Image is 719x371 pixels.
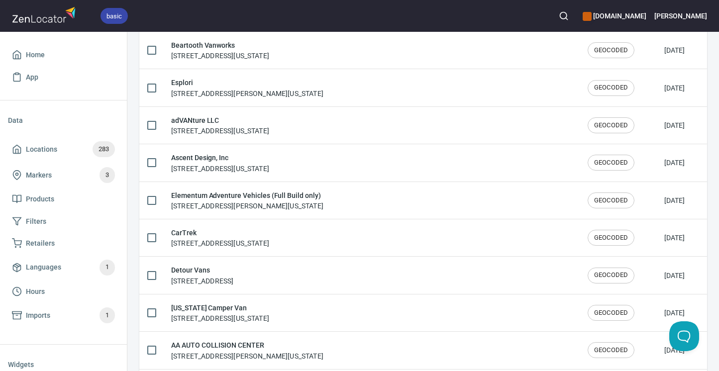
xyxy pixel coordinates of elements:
[171,227,269,238] h6: CarTrek
[26,193,54,205] span: Products
[8,108,119,132] li: Data
[669,321,699,351] iframe: Help Scout Beacon - Open
[8,162,119,188] a: Markers3
[8,44,119,66] a: Home
[588,271,634,280] span: GEOCODED
[664,271,685,280] div: [DATE]
[583,12,592,21] button: color-CE600E
[8,232,119,255] a: Retailers
[171,302,269,313] h6: [US_STATE] Camper Van
[8,188,119,210] a: Products
[664,120,685,130] div: [DATE]
[583,10,646,21] h6: [DOMAIN_NAME]
[8,280,119,303] a: Hours
[93,144,115,155] span: 283
[171,190,323,211] div: [STREET_ADDRESS][PERSON_NAME][US_STATE]
[26,71,38,84] span: App
[588,196,634,205] span: GEOCODED
[664,233,685,243] div: [DATE]
[588,158,634,168] span: GEOCODED
[588,233,634,243] span: GEOCODED
[8,302,119,328] a: Imports1
[26,309,50,322] span: Imports
[553,5,575,27] button: Search
[8,66,119,89] a: App
[100,262,115,273] span: 1
[588,308,634,318] span: GEOCODED
[588,346,634,355] span: GEOCODED
[171,77,323,98] div: [STREET_ADDRESS][PERSON_NAME][US_STATE]
[654,5,707,27] button: [PERSON_NAME]
[583,5,646,27] div: Manage your apps
[664,308,685,318] div: [DATE]
[100,170,115,181] span: 3
[26,285,45,298] span: Hours
[171,115,269,136] div: [STREET_ADDRESS][US_STATE]
[171,265,233,276] h6: Detour Vans
[12,4,79,25] img: zenlocator
[171,302,269,323] div: [STREET_ADDRESS][US_STATE]
[171,152,269,173] div: [STREET_ADDRESS][US_STATE]
[8,136,119,162] a: Locations283
[654,10,707,21] h6: [PERSON_NAME]
[171,77,323,88] h6: Esplori
[171,340,323,361] div: [STREET_ADDRESS][PERSON_NAME][US_STATE]
[101,11,128,21] span: basic
[664,195,685,205] div: [DATE]
[171,340,323,351] h6: AA AUTO COLLISION CENTER
[664,45,685,55] div: [DATE]
[171,227,269,248] div: [STREET_ADDRESS][US_STATE]
[664,345,685,355] div: [DATE]
[8,210,119,233] a: Filters
[171,40,269,51] h6: Beartooth Vanworks
[8,255,119,280] a: Languages1
[171,115,269,126] h6: adVANture LLC
[171,265,233,285] div: [STREET_ADDRESS]
[588,121,634,130] span: GEOCODED
[171,190,323,201] h6: Elementum Adventure Vehicles (Full Build only)
[101,8,128,24] div: basic
[171,40,269,61] div: [STREET_ADDRESS][US_STATE]
[171,152,269,163] h6: Ascent Design, Inc
[26,169,52,182] span: Markers
[26,49,45,61] span: Home
[26,143,57,156] span: Locations
[588,83,634,93] span: GEOCODED
[664,158,685,168] div: [DATE]
[26,215,46,228] span: Filters
[100,310,115,321] span: 1
[664,83,685,93] div: [DATE]
[26,237,55,250] span: Retailers
[26,261,61,274] span: Languages
[588,46,634,55] span: GEOCODED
